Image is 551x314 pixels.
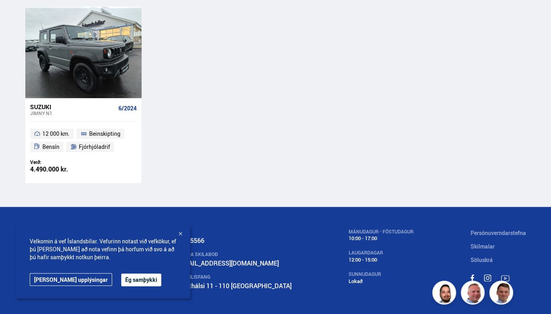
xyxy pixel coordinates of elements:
div: Verð: [30,159,84,165]
a: Söluskrá [470,256,492,264]
a: Skilmalar [470,243,494,250]
button: Ég samþykki [121,274,161,286]
div: SÍMI [178,229,292,235]
div: HEIMILISFANG [178,274,292,280]
div: 12:00 - 15:00 [349,257,414,263]
div: LAUGARDAGAR [349,250,414,256]
a: [PERSON_NAME] upplýsingar [30,273,112,286]
div: SUNNUDAGUR [349,272,414,277]
a: Persónuverndarstefna [470,229,526,237]
a: Kletthálsi 11 - 110 [GEOGRAPHIC_DATA] [178,281,292,290]
img: FbJEzSuNWCJXmdc-.webp [490,282,514,306]
div: 4.490.000 kr. [30,166,84,173]
button: Opna LiveChat spjallviðmót [6,3,30,27]
span: Bensín [42,142,59,152]
img: siFngHWaQ9KaOqBr.png [462,282,486,306]
a: Suzuki Jimny N1 6/2024 12 000 km. Beinskipting Bensín Fjórhjóladrif Verð: 4.490.000 kr. [25,98,141,183]
span: Fjórhjóladrif [79,142,110,152]
img: nhp88E3Fdnt1Opn2.png [433,282,457,306]
div: Jimny N1 [30,110,115,116]
div: SENDA SKILABOÐ [178,252,292,257]
a: 537 5566 [178,236,204,245]
div: Lokað [349,278,414,284]
span: Velkomin á vef Íslandsbílar. Vefurinn notast við vefkökur, ef þú [PERSON_NAME] að nota vefinn þá ... [30,237,176,261]
span: 12 000 km. [42,129,70,139]
div: 10:00 - 17:00 [349,235,414,241]
span: Beinskipting [89,129,120,139]
div: MÁNUDAGUR - FÖSTUDAGUR [349,229,414,235]
span: 6/2024 [118,105,137,112]
div: Suzuki [30,103,115,110]
a: [EMAIL_ADDRESS][DOMAIN_NAME] [178,259,279,268]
